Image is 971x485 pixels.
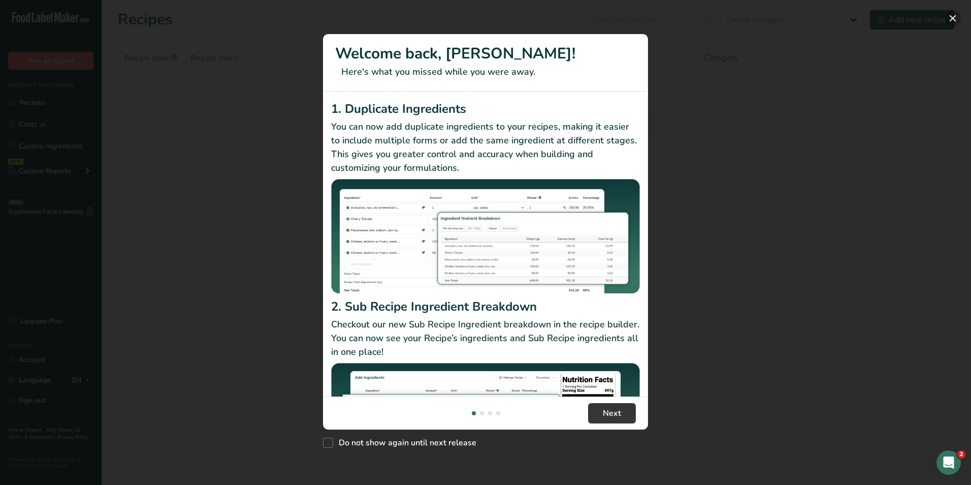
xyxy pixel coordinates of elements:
[333,438,476,448] span: Do not show again until next release
[331,318,640,359] p: Checkout our new Sub Recipe Ingredient breakdown in the recipe builder. You can now see your Reci...
[331,363,640,478] img: Sub Recipe Ingredient Breakdown
[588,403,636,423] button: Next
[603,407,621,419] span: Next
[331,297,640,316] h2: 2. Sub Recipe Ingredient Breakdown
[957,450,965,459] span: 2
[331,100,640,118] h2: 1. Duplicate Ingredients
[936,450,961,475] iframe: Intercom live chat
[331,179,640,294] img: Duplicate Ingredients
[331,120,640,175] p: You can now add duplicate ingredients to your recipes, making it easier to include multiple forms...
[335,65,636,79] p: Here's what you missed while you were away.
[335,42,636,65] h1: Welcome back, [PERSON_NAME]!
